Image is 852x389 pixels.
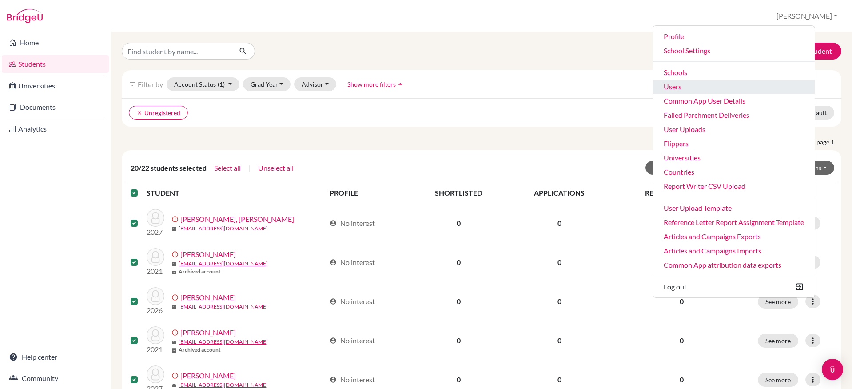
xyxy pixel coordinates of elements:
[2,98,109,116] a: Documents
[171,372,180,379] span: error_outline
[180,249,236,260] a: [PERSON_NAME]
[508,182,611,204] th: APPLICATIONS
[616,257,747,268] p: 0
[180,370,236,381] a: [PERSON_NAME]
[653,280,815,294] button: Log out
[248,163,251,173] span: |
[167,77,239,91] button: Account Status(1)
[508,282,611,321] td: 0
[179,260,268,268] a: [EMAIL_ADDRESS][DOMAIN_NAME]
[653,65,815,80] a: Schools
[330,376,337,383] span: account_circle
[122,43,232,60] input: Find student by name...
[653,201,815,215] a: User Upload Template
[147,287,164,305] img: Andrianov, Rodion
[508,321,611,360] td: 0
[616,335,747,346] p: 0
[653,151,815,165] a: Universities
[758,295,798,309] button: See more
[653,215,815,229] a: Reference Letter Report Assignment Template
[347,80,396,88] span: Show more filters
[330,374,375,385] div: No interest
[616,374,747,385] p: 0
[653,179,815,193] a: Report Writer CSV Upload
[147,344,164,355] p: 2021
[330,335,375,346] div: No interest
[147,326,164,344] img: Badler, Gabriela
[179,338,268,346] a: [EMAIL_ADDRESS][DOMAIN_NAME]
[653,94,815,108] a: Common App User Details
[2,369,109,387] a: Community
[147,248,164,266] img: Akintelu, Emmanuel
[653,44,815,58] a: School Settings
[171,216,180,223] span: error_outline
[822,359,843,380] div: Open Intercom Messenger
[171,294,180,301] span: error_outline
[179,346,221,354] b: Archived account
[138,80,163,88] span: Filter by
[171,269,177,275] span: inventory_2
[171,383,177,388] span: mail
[653,25,815,298] ul: [PERSON_NAME]
[147,209,164,227] img: Abou Hamya, Habib
[218,80,225,88] span: (1)
[410,204,508,243] td: 0
[772,8,841,24] button: [PERSON_NAME]
[171,340,177,345] span: mail
[508,204,611,243] td: 0
[136,110,143,116] i: clear
[131,163,207,173] span: 20/22 students selected
[171,261,177,267] span: mail
[180,292,236,303] a: [PERSON_NAME]
[294,77,336,91] button: Advisor
[147,266,164,277] p: 2021
[653,136,815,151] a: Flippers
[330,259,337,266] span: account_circle
[179,225,268,233] a: [EMAIL_ADDRESS][DOMAIN_NAME]
[410,243,508,282] td: 0
[171,329,180,336] span: error_outline
[410,321,508,360] td: 0
[410,182,508,204] th: SHORTLISTED
[171,226,177,232] span: mail
[330,218,375,229] div: No interest
[171,305,177,310] span: mail
[171,348,177,353] span: inventory_2
[2,120,109,138] a: Analytics
[179,303,268,311] a: [EMAIL_ADDRESS][DOMAIN_NAME]
[180,214,294,225] a: [PERSON_NAME], [PERSON_NAME]
[258,162,294,174] button: Unselect all
[330,257,375,268] div: No interest
[330,220,337,227] span: account_circle
[653,165,815,179] a: Countries
[147,182,324,204] th: STUDENT
[243,77,291,91] button: Grad Year
[330,296,375,307] div: No interest
[179,268,221,276] b: Archived account
[147,227,164,237] p: 2027
[171,251,180,258] span: error_outline
[758,373,798,387] button: See more
[653,80,815,94] a: Users
[147,305,164,316] p: 2026
[653,244,815,258] a: Articles and Campaigns Imports
[645,161,697,175] button: Edit students
[2,348,109,366] a: Help center
[2,77,109,95] a: Universities
[508,243,611,282] td: 0
[410,282,508,321] td: 0
[616,296,747,307] p: 0
[330,298,337,305] span: account_circle
[129,80,136,88] i: filter_list
[179,381,268,389] a: [EMAIL_ADDRESS][DOMAIN_NAME]
[147,365,164,383] img: Chambra, Carlota
[340,77,412,91] button: Show more filtersarrow_drop_up
[180,327,236,338] a: [PERSON_NAME]
[2,55,109,73] a: Students
[611,182,752,204] th: RECOMMENDATIONS
[653,29,815,44] a: Profile
[330,337,337,344] span: account_circle
[653,122,815,136] a: User Uploads
[758,334,798,348] button: See more
[653,258,815,272] a: Common App attribution data exports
